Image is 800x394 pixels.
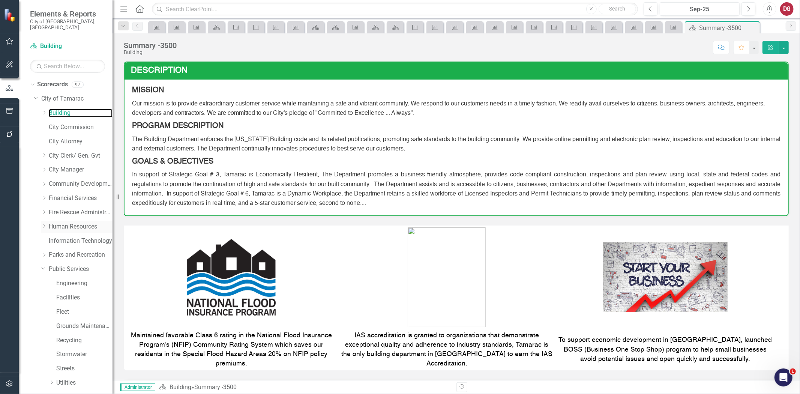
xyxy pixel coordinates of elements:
span: Search [609,6,625,12]
a: Public Services [49,265,113,274]
div: Damena says… [6,59,144,88]
div: Close [132,3,145,17]
div: Sep-25 [662,5,737,14]
a: Information Technology [49,237,113,245]
a: Utilities [56,379,113,387]
button: Upload attachment [12,246,18,252]
a: City Clerk/ Gen. Gvt [49,152,113,160]
a: City Attorney [49,137,113,146]
strong: GOALS & OBJECTIVES [132,158,213,165]
div: how to update collaborators for entire section and not per individual measure [33,63,138,78]
div: Building [124,50,177,55]
div: how to update collaborators for entire section and not per individual measure [27,59,144,82]
div: Summary -3500 [194,383,237,391]
b: Plus icon [41,146,67,152]
img: ClearPoint Strategy [4,8,17,21]
button: Emoji picker [24,246,30,252]
a: Parks and Recreation [49,251,113,259]
button: Sep-25 [660,2,740,16]
a: City of Tamarac [41,95,113,103]
b: Create a Measure Report: [12,119,88,125]
textarea: Message… [6,230,144,243]
input: Search ClearPoint... [152,3,638,16]
b: Measures [60,155,89,161]
span: Elements & Reports [30,9,105,18]
div: How can I help? [12,41,54,48]
div: How can I help? [6,36,60,53]
button: Start recording [48,246,54,252]
li: Go to > > [18,129,138,143]
a: Grounds Maintenance [56,322,113,331]
a: City Commission [49,123,113,132]
div: » [159,383,451,392]
li: Double-click to inline edit the report [18,208,138,215]
iframe: Intercom live chat [774,368,792,386]
a: Stormwater [56,350,113,359]
b: Collaborators [90,155,130,161]
td: Maintained favorable Class 6 rating in the National Flood Insurance Program's (NFIP) Community Ra... [124,329,339,371]
button: Search [599,4,636,14]
td: To support economic development in [GEOGRAPHIC_DATA], launched BOSS (Business One Stop Shop) prog... [555,329,776,371]
li: Click the to create a new report [18,145,138,152]
a: Fire Rescue Administration [49,208,113,217]
img: image_1b3miuje6ei6y.png [408,227,486,327]
p: The team can also help [36,9,93,17]
a: City Manager [49,165,113,174]
a: Human Resources [49,223,113,231]
a: Facilities [56,293,113,302]
a: Financial Services [49,194,113,203]
li: Add columns for , , and [18,154,138,168]
input: Search Below... [30,60,105,73]
span: Our mission is to provide extraordinary customer service while maintaining a safe and vibrant com... [132,101,765,116]
div: To update collaborators for an entire section instead of individual measures, you can use a Measu... [6,88,144,277]
li: Open your newly created report [18,199,138,206]
a: Community Development [49,180,113,188]
a: Recycling [56,336,113,345]
div: To update collaborators for an entire section instead of individual measures, you can use a Measu... [12,93,138,115]
button: DG [780,2,794,16]
a: Engineering [56,279,113,288]
img: 10 Top Tips For Starting a Business in France [603,242,728,312]
a: Building [30,42,105,51]
button: Scroll to bottom [69,212,81,225]
div: Summary -3500 [124,41,177,50]
small: City of [GEOGRAPHIC_DATA], [GEOGRAPHIC_DATA] [30,18,105,31]
div: Fin says… [6,36,144,59]
a: Building [49,109,113,117]
b: Manage Reports [18,130,99,143]
h1: Fin [36,4,45,9]
li: Set up filters to show measures from your specific section [18,170,138,184]
span: 1 [790,368,796,374]
a: Building [170,383,191,391]
div: Summary -3500 [699,23,758,33]
b: Owner [27,162,47,168]
a: Fleet [56,308,113,316]
b: Measure Reports [45,137,96,143]
button: Gif picker [36,246,42,252]
b: Bulk Update Collaborators: [12,188,92,194]
button: Send a message… [129,243,141,255]
span: Administrator [120,383,155,391]
td: IAS accreditation is granted to organizations that demonstrate exceptional quality and adherence ... [339,329,555,371]
button: Home [117,3,132,17]
div: Fin says… [6,88,144,278]
a: Streets [56,364,113,373]
img: Community Rating System | Kill Devil Hills, NC! - Official Website [187,239,276,316]
div: 97 [72,81,84,88]
strong: PROGRAM DESCRIPTION [132,122,224,130]
span: In support of Strategic Goal # 3, Tamarac is Economically Resilient, The Department promotes a bu... [132,172,780,206]
a: Scorecards [37,80,68,89]
img: Profile image for Fin [21,4,33,16]
b: Control Panel [32,130,72,136]
h3: Description [131,66,784,75]
strong: MISSION [132,87,164,94]
button: go back [5,3,19,17]
span: The Building Department enforces the [US_STATE] Building code and its related publications, promo... [132,137,780,152]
